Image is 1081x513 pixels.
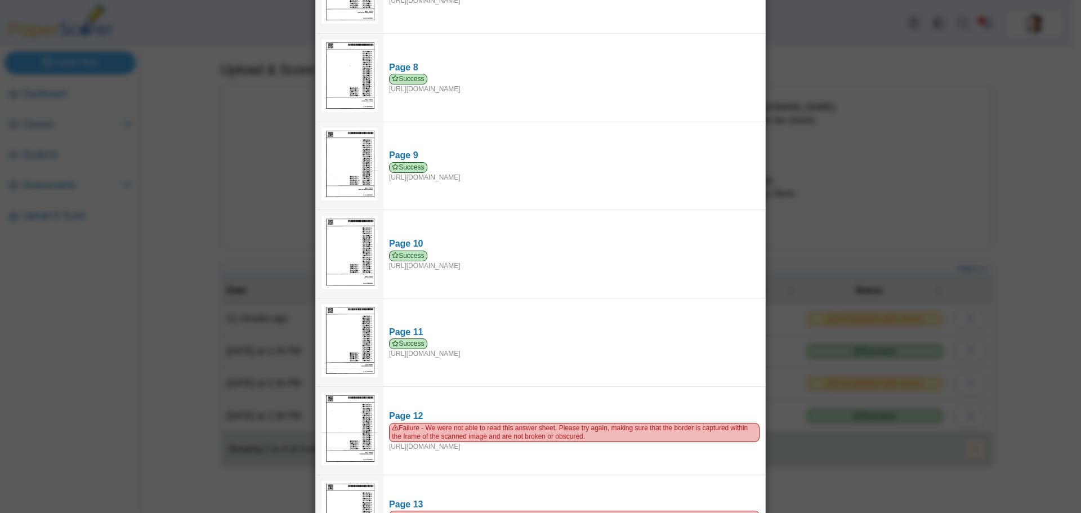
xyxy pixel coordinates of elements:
div: [URL][DOMAIN_NAME] [389,162,760,182]
div: [URL][DOMAIN_NAME] [389,251,760,271]
div: Page 13 [389,498,760,511]
span: Failure - We were not able to read this answer sheet. Please try again, making sure that the bord... [389,423,760,442]
a: Page 11 Success [URL][DOMAIN_NAME] [383,320,765,364]
span: Success [389,251,427,261]
span: Success [389,338,427,349]
div: [URL][DOMAIN_NAME] [389,423,760,452]
img: 3124445_AUGUST_29_2025T18_2_52_6000000.jpeg [321,128,378,200]
div: [URL][DOMAIN_NAME] [389,74,760,94]
div: Page 11 [389,326,760,338]
a: Page 12 Failure - We were not able to read this answer sheet. Please try again, making sure that ... [383,404,765,457]
img: 3124467_AUGUST_29_2025T18_1_29_238000000.jpeg [321,39,378,112]
span: Success [389,162,427,173]
span: Success [389,74,427,84]
img: 3124462_AUGUST_29_2025T18_2_51_210000000.jpeg [321,304,378,377]
div: Page 12 [389,410,760,422]
a: Page 8 Success [URL][DOMAIN_NAME] [383,56,765,100]
a: Page 9 Success [URL][DOMAIN_NAME] [383,144,765,188]
div: Page 8 [389,61,760,74]
div: Page 10 [389,238,760,250]
div: Page 9 [389,149,760,162]
img: 3124460_AUGUST_29_2025T18_2_49_425000000.jpeg [321,216,378,288]
img: bu_2313_r2wv3120JODTA9cj_2025-08-29_18-06-07.pdf_pg_12.jpg [321,392,378,465]
div: [URL][DOMAIN_NAME] [389,338,760,359]
a: Page 10 Success [URL][DOMAIN_NAME] [383,232,765,276]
